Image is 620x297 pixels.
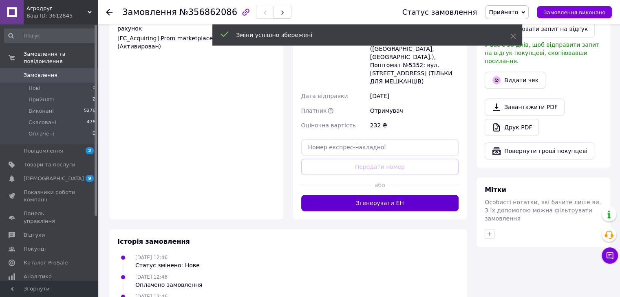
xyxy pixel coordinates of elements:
div: Оплачено замовлення [135,281,202,289]
span: [DEMOGRAPHIC_DATA] [24,175,84,182]
div: Статус замовлення [402,8,477,16]
span: Скасовані [29,119,56,126]
div: Повернутися назад [106,8,113,16]
span: Покупці [24,245,46,253]
button: Повернути гроші покупцеві [485,142,594,159]
button: Чат з покупцем [602,247,618,264]
span: Виконані [29,107,54,115]
button: Згенерувати ЕН [301,195,459,211]
div: [DATE] [368,89,460,103]
span: [DATE] 12:46 [135,255,168,260]
div: [FC_Acquiring] Prom marketplace [PERSON_NAME] (Активирован) [117,34,275,50]
span: 2 [93,96,95,103]
span: Панель управління [24,210,75,225]
input: Номер експрес-накладної [301,139,459,155]
div: Статус змінено: Нове [135,261,200,269]
div: с. [GEOGRAPHIC_DATA] ([GEOGRAPHIC_DATA], [GEOGRAPHIC_DATA].), Поштомат №5352: вул. [STREET_ADDRES... [368,33,460,89]
span: Платник [301,107,327,114]
button: Скопіювати запит на відгук [485,20,595,37]
div: Отримувач [368,103,460,118]
span: Замовлення [24,72,57,79]
span: Товари та послуги [24,161,75,168]
span: 0 [93,130,95,138]
button: Замовлення виконано [537,6,612,18]
span: Замовлення виконано [543,9,605,15]
a: Завантажити PDF [485,98,565,116]
span: №356862086 [179,7,237,17]
span: Прийняті [29,96,54,103]
input: Пошук [4,28,96,43]
span: Агродруг [26,5,88,12]
span: Відгуки [24,231,45,239]
span: [DATE] 12:46 [135,274,168,280]
span: Дата відправки [301,93,348,99]
span: Мітки [485,186,506,194]
span: 476 [87,119,95,126]
div: Зміни успішно збережені [236,31,490,39]
span: 2 [86,147,94,154]
span: Оціночна вартість [301,122,356,129]
span: Аналітика [24,273,52,280]
span: Каталог ProSale [24,259,68,266]
span: 5276 [84,107,95,115]
a: Друк PDF [485,119,539,136]
div: 232 ₴ [368,118,460,133]
span: Особисті нотатки, які бачите лише ви. З їх допомогою можна фільтрувати замовлення [485,199,601,222]
span: Оплачені [29,130,54,138]
span: Замовлення та повідомлення [24,50,98,65]
button: Видати чек [485,72,545,89]
span: Історія замовлення [117,238,190,245]
span: Замовлення [122,7,177,17]
span: або [372,181,388,189]
span: 0 [93,85,95,92]
div: Кошти будуть зараховані на розрахунковий рахунок [117,16,275,50]
span: Нові [29,85,40,92]
span: У вас є 30 днів, щоб відправити запит на відгук покупцеві, скопіювавши посилання. [485,41,599,64]
span: 9 [86,175,94,182]
div: Ваш ID: 3612845 [26,12,98,20]
span: Повідомлення [24,147,63,155]
span: Прийнято [489,9,518,15]
span: Показники роботи компанії [24,189,75,203]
